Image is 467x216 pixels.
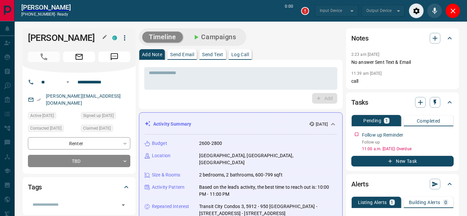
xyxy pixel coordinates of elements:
div: TBD [28,155,130,167]
p: Follow-up [362,139,454,145]
p: Completed [417,119,440,123]
h1: [PERSON_NAME] [28,33,102,43]
h2: Tags [28,182,42,192]
button: Open [119,200,128,210]
p: 2600-2800 [199,140,222,147]
button: New Task [351,156,454,166]
p: Log Call [231,52,249,57]
span: Message [98,52,130,62]
p: 11:00 a.m. [DATE] - Overdue [362,146,454,152]
p: Activity Pattern [152,184,184,191]
p: 1 [385,118,388,123]
p: Budget [152,140,167,147]
p: Add Note [142,52,162,57]
span: Claimed [DATE] [83,125,111,132]
div: Mon Jun 09 2025 [81,125,130,134]
p: Location [152,152,171,159]
p: Repeated Interest [152,203,189,210]
p: Listing Alerts [358,200,387,205]
span: Signed up [DATE] [83,112,114,119]
p: 2 bedrooms, 2 bathrooms, 600-799 sqft [199,171,283,178]
a: [PERSON_NAME] [21,3,71,11]
div: Sun Jun 29 2025 [28,112,77,121]
p: call [351,78,454,85]
p: Size & Rooms [152,171,180,178]
p: [PHONE_NUMBER] - [21,11,71,17]
p: Send Text [202,52,223,57]
a: [PERSON_NAME][EMAIL_ADDRESS][DOMAIN_NAME] [46,93,121,106]
span: ready [57,12,68,17]
p: Follow up Reminder [362,132,403,139]
p: [DATE] [316,121,328,127]
div: Notes [351,30,454,46]
p: Send Email [170,52,194,57]
div: Tasks [351,94,454,110]
span: Contacted [DATE] [30,125,61,132]
div: Alerts [351,176,454,192]
p: 0:00 [285,3,293,18]
p: 1 [391,200,394,205]
span: Email [63,52,95,62]
button: Timeline [142,32,183,43]
div: Sat Jun 07 2025 [81,112,130,121]
p: 0 [444,200,447,205]
p: Building Alerts [409,200,440,205]
p: Pending [363,118,381,123]
p: 2:23 am [DATE] [351,52,380,57]
button: Campaigns [185,32,243,43]
p: 11:39 am [DATE] [351,71,382,76]
div: Activity Summary[DATE] [145,118,337,130]
p: No answer Sent Text & Email [351,59,454,66]
div: Renter [28,137,130,150]
span: Active [DATE] [30,112,54,119]
svg: Email Verified [37,97,41,102]
p: Based on the lead's activity, the best time to reach out is: 10:00 PM - 11:00 PM [199,184,337,198]
div: Close [445,3,460,18]
p: Activity Summary [153,121,191,128]
div: condos.ca [112,36,117,40]
h2: Notes [351,33,369,44]
span: Call [28,52,60,62]
h2: Alerts [351,179,369,189]
div: Audio Settings [409,3,424,18]
p: [GEOGRAPHIC_DATA], [GEOGRAPHIC_DATA], [GEOGRAPHIC_DATA] [199,152,337,166]
h2: Tasks [351,97,368,108]
button: Open [64,78,72,86]
div: Tags [28,179,130,195]
div: Tue Aug 12 2025 [28,125,77,134]
div: Mute [427,3,442,18]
